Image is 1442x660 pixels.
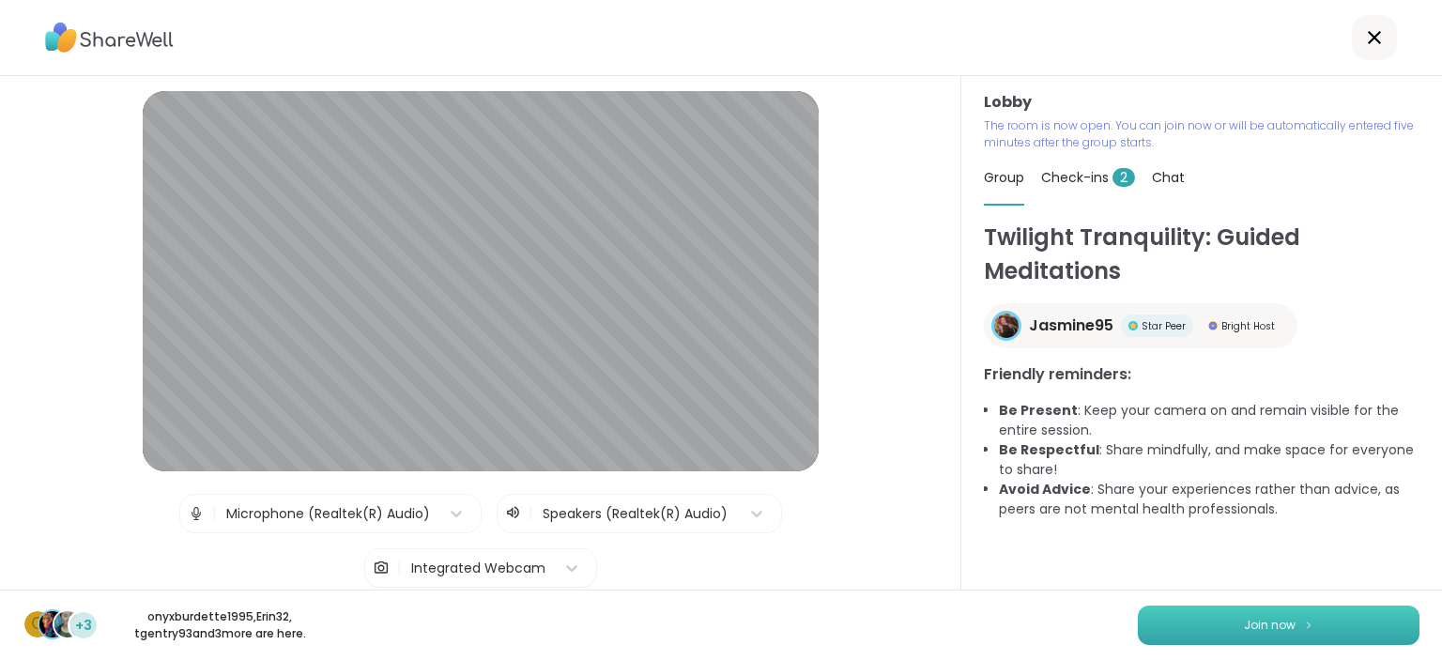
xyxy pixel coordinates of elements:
img: Camera [373,549,390,587]
h1: Twilight Tranquility: Guided Meditations [984,221,1419,288]
span: o [31,612,44,637]
img: Jasmine95 [994,314,1019,338]
a: Jasmine95Jasmine95Star PeerStar PeerBright HostBright Host [984,303,1297,348]
img: Bright Host [1208,321,1218,330]
span: Jasmine95 [1029,315,1113,337]
button: Join now [1138,606,1419,645]
img: ShareWell Logo [45,16,174,59]
div: Integrated Webcam [411,559,545,578]
span: +3 [75,616,92,636]
p: onyxburdette1995 , Erin32 , tgentry93 and 3 more are here. [115,608,325,642]
li: : Keep your camera on and remain visible for the entire session. [999,401,1419,440]
span: Chat [1152,168,1185,187]
span: Bright Host [1221,319,1275,333]
b: Avoid Advice [999,480,1091,499]
img: tgentry93 [54,611,81,637]
li: : Share mindfully, and make space for everyone to share! [999,440,1419,480]
span: Group [984,168,1024,187]
img: Microphone [188,495,205,532]
b: Be Respectful [999,440,1099,459]
span: Star Peer [1142,319,1186,333]
p: The room is now open. You can join now or will be automatically entered five minutes after the gr... [984,117,1419,151]
h3: Lobby [984,91,1419,114]
span: | [212,495,217,532]
span: Join now [1244,617,1296,634]
li: : Share your experiences rather than advice, as peers are not mental health professionals. [999,480,1419,519]
img: ShareWell Logomark [1303,620,1314,630]
span: | [397,549,402,587]
img: Erin32 [39,611,66,637]
img: Star Peer [1128,321,1138,330]
span: | [529,502,533,525]
span: Check-ins [1041,168,1135,187]
b: Be Present [999,401,1078,420]
h3: Friendly reminders: [984,363,1419,386]
span: 2 [1112,168,1135,187]
div: Microphone (Realtek(R) Audio) [226,504,430,524]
